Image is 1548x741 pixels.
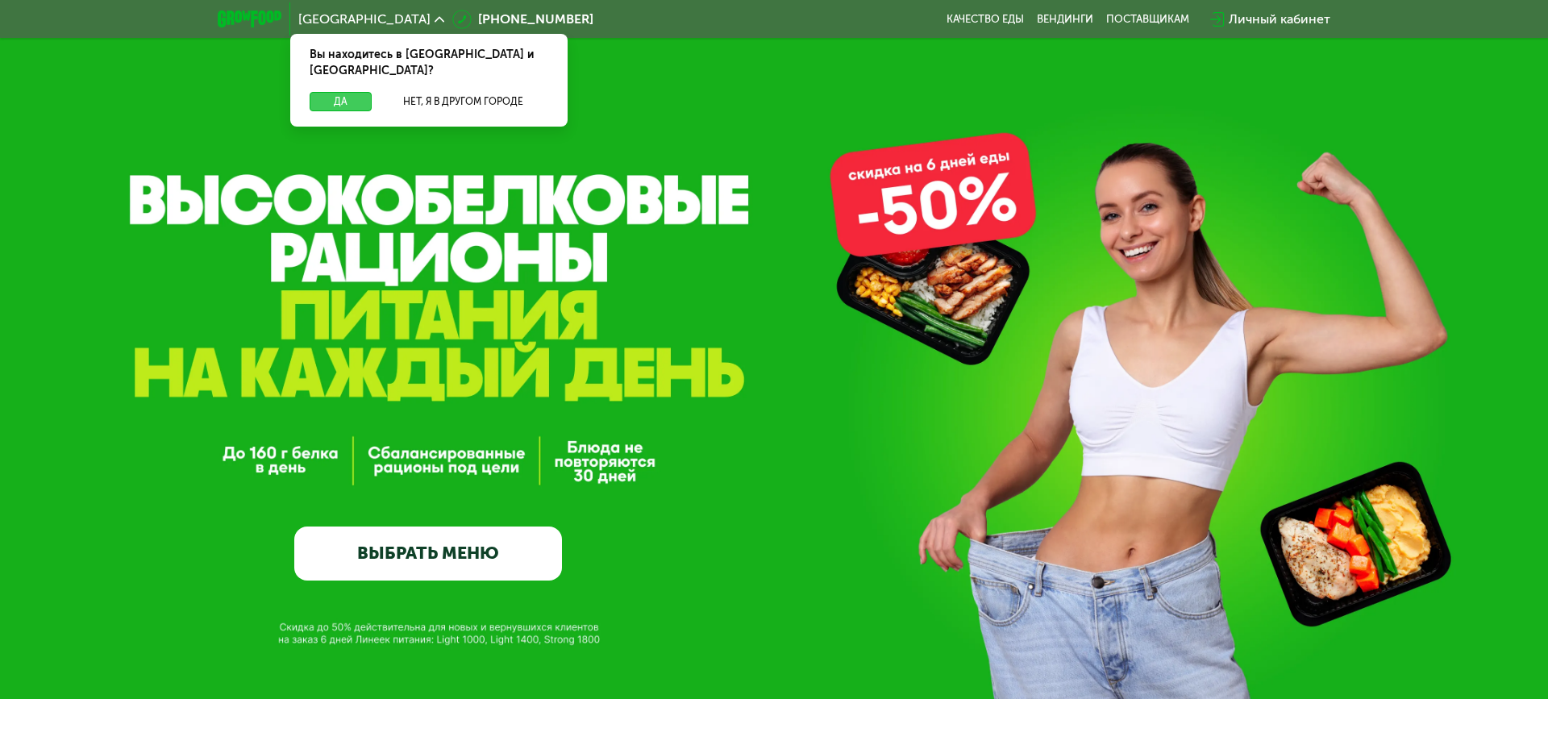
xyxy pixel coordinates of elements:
[1229,10,1330,29] div: Личный кабинет
[378,92,548,111] button: Нет, я в другом городе
[294,527,562,581] a: ВЫБРАТЬ МЕНЮ
[1037,13,1093,26] a: Вендинги
[298,13,431,26] span: [GEOGRAPHIC_DATA]
[452,10,593,29] a: [PHONE_NUMBER]
[310,92,372,111] button: Да
[290,34,568,92] div: Вы находитесь в [GEOGRAPHIC_DATA] и [GEOGRAPHIC_DATA]?
[947,13,1024,26] a: Качество еды
[1106,13,1189,26] div: поставщикам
